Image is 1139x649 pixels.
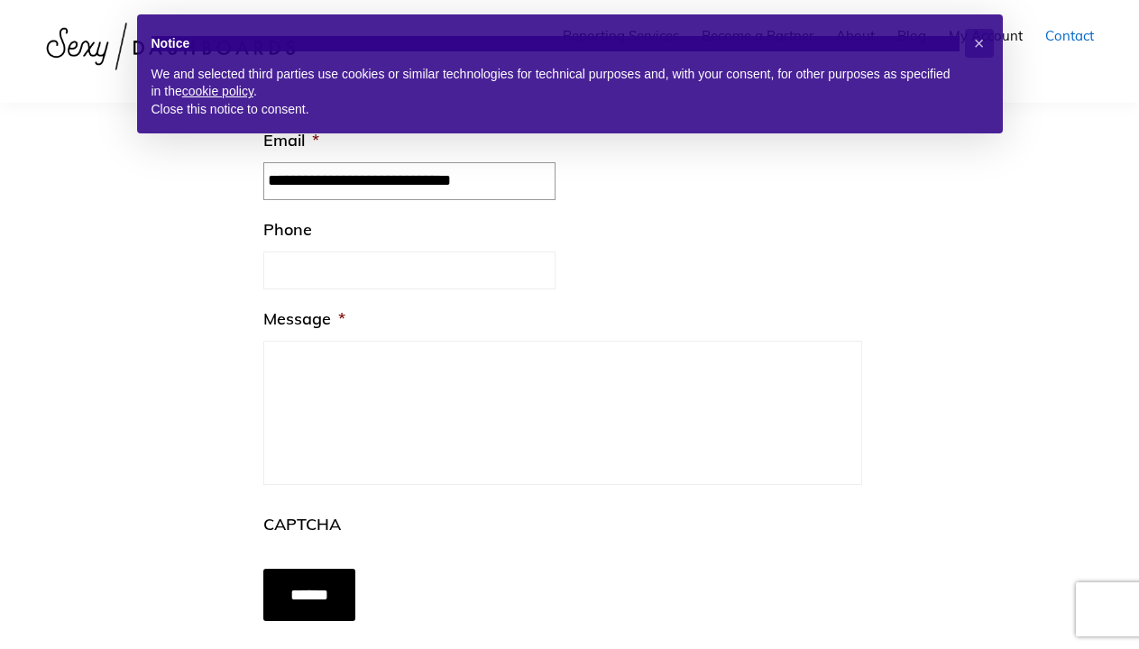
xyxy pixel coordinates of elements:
[1036,11,1103,60] a: Contact
[263,308,345,329] label: Message
[182,84,253,98] a: cookie policy
[965,29,994,58] button: Close this notice
[36,9,307,84] img: Sexy Dashboards
[152,36,960,51] h2: Notice
[263,219,312,240] label: Phone
[974,33,985,53] span: ×
[1045,27,1094,44] span: Contact
[263,514,341,535] label: CAPTCHA
[152,101,960,119] p: Close this notice to consent.
[152,66,960,101] p: We and selected third parties use cookies or similar technologies for technical purposes and, wit...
